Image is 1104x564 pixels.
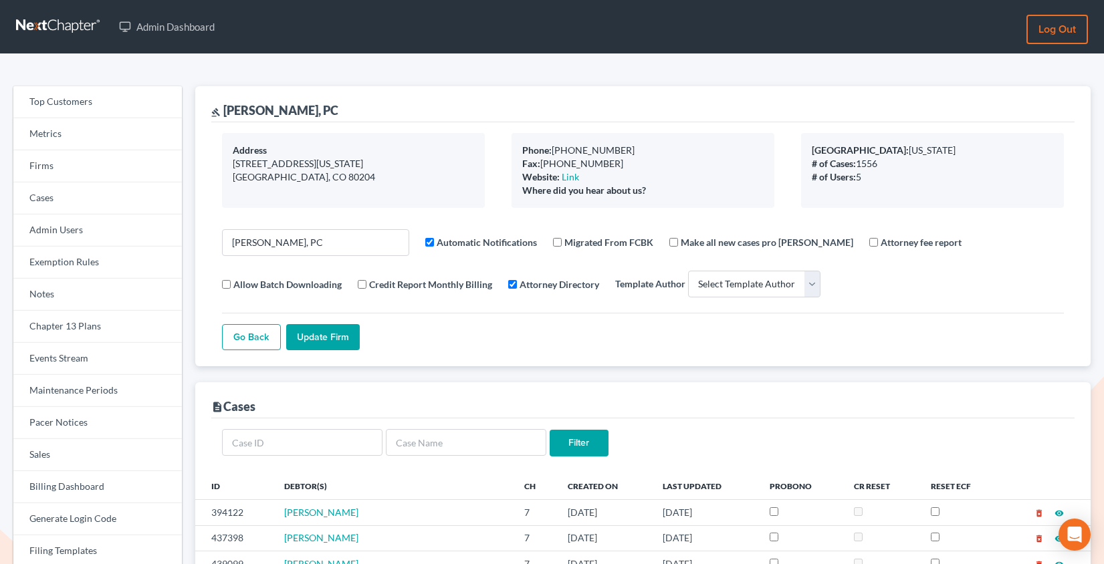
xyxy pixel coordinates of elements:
[13,247,182,279] a: Exemption Rules
[812,158,856,169] b: # of Cases:
[233,144,267,156] b: Address
[13,150,182,182] a: Firms
[13,279,182,311] a: Notes
[195,500,273,525] td: 394122
[514,525,557,551] td: 7
[562,171,579,182] a: Link
[652,525,759,551] td: [DATE]
[13,343,182,375] a: Events Stream
[557,472,652,499] th: Created On
[557,500,652,525] td: [DATE]
[1034,507,1044,518] a: delete_forever
[211,108,221,117] i: gavel
[681,235,853,249] label: Make all new cases pro [PERSON_NAME]
[13,503,182,535] a: Generate Login Code
[522,171,560,182] b: Website:
[652,500,759,525] td: [DATE]
[1055,534,1064,543] i: visibility
[550,430,609,456] input: Filter
[211,401,223,413] i: description
[13,439,182,471] a: Sales
[286,324,360,351] input: Update Firm
[211,398,255,414] div: Cases
[812,157,1053,170] div: 1556
[1055,507,1064,518] a: visibility
[13,471,182,503] a: Billing Dashboard
[514,472,557,499] th: Ch
[233,277,342,291] label: Allow Batch Downloading
[1034,509,1044,518] i: delete_forever
[1034,534,1044,543] i: delete_forever
[211,102,338,118] div: [PERSON_NAME], PC
[557,525,652,551] td: [DATE]
[112,15,221,39] a: Admin Dashboard
[812,171,856,182] b: # of Users:
[881,235,962,249] label: Attorney fee report
[920,472,1002,499] th: Reset ECF
[1026,15,1088,44] a: Log out
[759,472,843,499] th: ProBono
[222,324,281,351] a: Go Back
[522,144,552,156] b: Phone:
[369,277,492,291] label: Credit Report Monthly Billing
[284,507,358,518] a: [PERSON_NAME]
[522,158,540,169] b: Fax:
[13,215,182,247] a: Admin Users
[13,311,182,343] a: Chapter 13 Plans
[520,277,599,291] label: Attorney Directory
[222,429,382,456] input: Case ID
[284,532,358,543] a: [PERSON_NAME]
[1055,532,1064,543] a: visibility
[233,157,474,170] div: [STREET_ADDRESS][US_STATE]
[522,184,646,196] b: Where did you hear about us?
[13,118,182,150] a: Metrics
[812,144,1053,157] div: [US_STATE]
[273,472,514,499] th: Debtor(s)
[386,429,546,456] input: Case Name
[514,500,557,525] td: 7
[843,472,919,499] th: CR Reset
[1059,519,1091,551] div: Open Intercom Messenger
[812,144,909,156] b: [GEOGRAPHIC_DATA]:
[13,182,182,215] a: Cases
[652,472,759,499] th: Last Updated
[13,407,182,439] a: Pacer Notices
[522,157,764,170] div: [PHONE_NUMBER]
[522,144,764,157] div: [PHONE_NUMBER]
[1055,509,1064,518] i: visibility
[13,375,182,407] a: Maintenance Periods
[233,170,474,184] div: [GEOGRAPHIC_DATA], CO 80204
[812,170,1053,184] div: 5
[1034,532,1044,543] a: delete_forever
[195,525,273,551] td: 437398
[564,235,653,249] label: Migrated From FCBK
[615,277,685,291] label: Template Author
[195,472,273,499] th: ID
[13,86,182,118] a: Top Customers
[437,235,537,249] label: Automatic Notifications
